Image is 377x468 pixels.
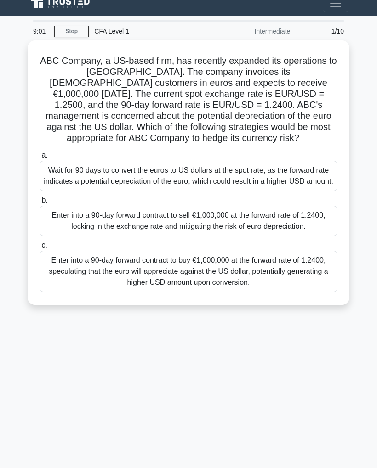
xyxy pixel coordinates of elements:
[41,151,47,159] span: a.
[41,196,47,204] span: b.
[40,206,337,236] div: Enter into a 90-day forward contract to sell €1,000,000 at the forward rate of 1.2400, locking in...
[39,55,338,144] h5: ABC Company, a US-based firm, has recently expanded its operations to [GEOGRAPHIC_DATA]. The comp...
[54,26,89,37] a: Stop
[41,241,47,249] span: c.
[40,161,337,191] div: Wait for 90 days to convert the euros to US dollars at the spot rate, as the forward rate indicat...
[28,22,54,40] div: 9:01
[89,22,215,40] div: CFA Level 1
[215,22,296,40] div: Intermediate
[40,251,337,292] div: Enter into a 90-day forward contract to buy €1,000,000 at the forward rate of 1.2400, speculating...
[296,22,349,40] div: 1/10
